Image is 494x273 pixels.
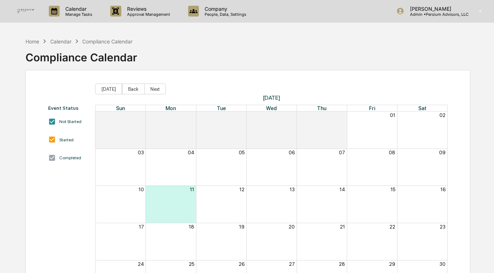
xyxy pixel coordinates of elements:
button: 08 [389,150,395,155]
button: 30 [289,112,295,118]
div: Calendar [50,38,71,44]
button: 16 [441,187,446,192]
button: Back [122,84,145,94]
span: Wed [266,105,277,111]
button: 24 [138,261,144,267]
button: 29 [238,112,244,118]
button: 28 [339,261,345,267]
button: 26 [239,261,244,267]
p: Approval Management [121,12,174,17]
button: 12 [239,187,244,192]
p: [PERSON_NAME] [404,6,469,12]
button: 27 [289,261,295,267]
button: 04 [188,150,194,155]
p: Manage Tasks [60,12,96,17]
button: Next [144,84,166,94]
img: logo [17,9,34,13]
button: 07 [339,150,345,155]
button: 21 [340,224,345,230]
div: Started [59,137,74,142]
button: 25 [189,261,194,267]
button: 10 [139,187,144,192]
button: 19 [239,224,244,230]
button: 17 [139,224,144,230]
div: Compliance Calendar [82,38,132,44]
button: 28 [188,112,194,118]
p: Admin • Persium Advisors, LLC [404,12,469,17]
button: 27 [138,112,144,118]
div: Home [25,38,39,44]
button: 01 [390,112,395,118]
span: Tue [217,105,226,111]
p: Company [199,6,250,12]
div: Event Status [48,105,88,111]
span: Mon [166,105,176,111]
button: [DATE] [95,84,122,94]
button: 15 [391,187,395,192]
button: 30 [439,261,446,267]
button: 18 [189,224,194,230]
button: 22 [390,224,395,230]
button: 23 [440,224,446,230]
button: 03 [138,150,144,155]
span: Sat [418,105,427,111]
p: Calendar [60,6,96,12]
p: Reviews [121,6,174,12]
span: Fri [369,105,375,111]
button: 02 [439,112,446,118]
span: [DATE] [95,94,447,101]
div: Completed [59,155,81,160]
div: Compliance Calendar [25,45,137,64]
button: 14 [340,187,345,192]
button: 11 [190,187,194,192]
span: Thu [317,105,326,111]
span: Sun [116,105,125,111]
button: 20 [289,224,295,230]
button: 06 [289,150,295,155]
button: 29 [389,261,395,267]
button: 13 [290,187,295,192]
div: Not Started [59,119,81,124]
button: 05 [239,150,244,155]
button: 31 [340,112,345,118]
p: People, Data, Settings [199,12,250,17]
button: 09 [439,150,446,155]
